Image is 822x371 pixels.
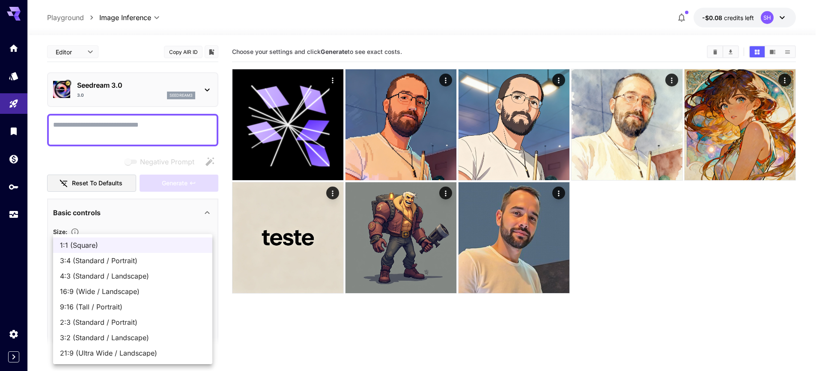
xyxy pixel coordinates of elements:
[60,240,205,250] span: 1:1 (Square)
[60,332,205,343] span: 3:2 (Standard / Landscape)
[60,255,205,266] span: 3:4 (Standard / Portrait)
[60,317,205,327] span: 2:3 (Standard / Portrait)
[60,302,205,312] span: 9:16 (Tall / Portrait)
[60,286,205,297] span: 16:9 (Wide / Landscape)
[60,271,205,281] span: 4:3 (Standard / Landscape)
[60,348,205,358] span: 21:9 (Ultra Wide / Landscape)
